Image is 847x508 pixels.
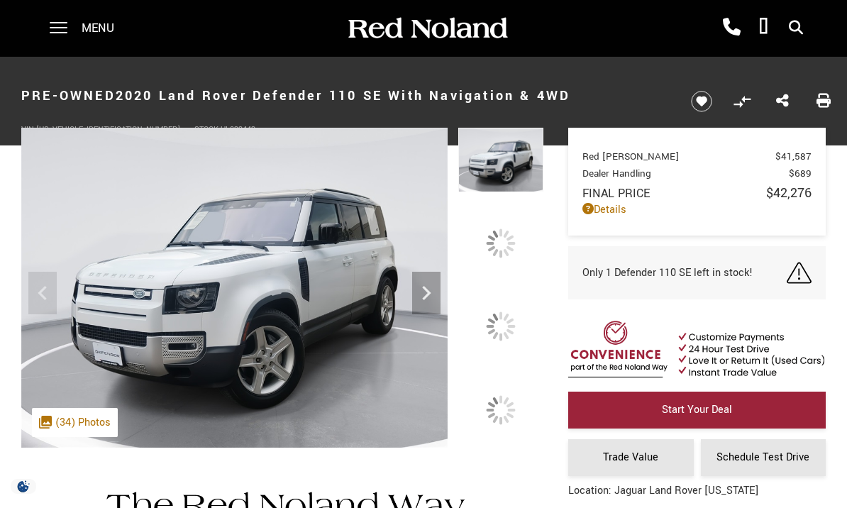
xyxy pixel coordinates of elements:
[32,408,118,437] div: (34) Photos
[582,167,812,180] a: Dealer Handling $689
[21,67,667,124] h1: 2020 Land Rover Defender 110 SE With Navigation & 4WD
[603,450,658,465] span: Trade Value
[7,479,40,494] section: Click to Open Cookie Consent Modal
[582,150,775,163] span: Red [PERSON_NAME]
[21,87,116,105] strong: Pre-Owned
[194,124,221,135] span: Stock:
[701,439,826,476] a: Schedule Test Drive
[7,479,40,494] img: Opt-Out Icon
[36,124,180,135] span: [US_VEHICLE_IDENTIFICATION_NUMBER]
[221,124,255,135] span: UL033443
[582,265,753,280] span: Only 1 Defender 110 SE left in stock!
[582,185,766,201] span: Final Price
[775,150,812,163] span: $41,587
[458,128,543,192] img: Used 2020 Fuji White Land Rover SE image 1
[662,402,732,417] span: Start Your Deal
[345,16,509,41] img: Red Noland Auto Group
[21,124,36,135] span: VIN:
[568,439,694,476] a: Trade Value
[582,167,789,180] span: Dealer Handling
[731,91,753,112] button: Compare vehicle
[716,450,809,465] span: Schedule Test Drive
[816,92,831,111] a: Print this Pre-Owned 2020 Land Rover Defender 110 SE With Navigation & 4WD
[789,167,812,180] span: $689
[686,90,717,113] button: Save vehicle
[568,392,826,429] a: Start Your Deal
[766,184,812,202] span: $42,276
[412,272,441,314] div: Next
[21,128,448,448] img: Used 2020 Fuji White Land Rover SE image 1
[582,184,812,202] a: Final Price $42,276
[582,150,812,163] a: Red [PERSON_NAME] $41,587
[582,202,812,217] a: Details
[776,92,789,111] a: Share this Pre-Owned 2020 Land Rover Defender 110 SE With Navigation & 4WD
